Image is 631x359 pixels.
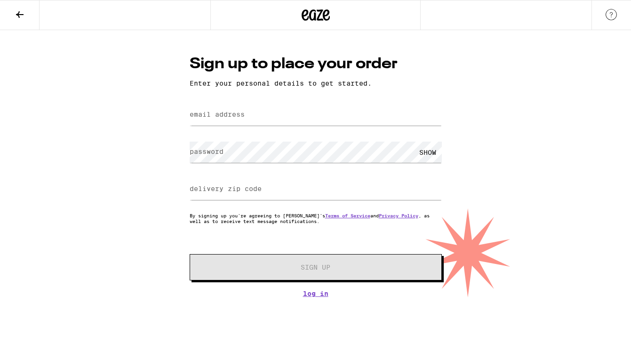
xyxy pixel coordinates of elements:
label: email address [190,111,245,118]
a: Log In [190,290,442,297]
button: Sign Up [190,254,442,280]
p: Enter your personal details to get started. [190,80,442,87]
input: delivery zip code [190,179,442,200]
a: Terms of Service [325,213,370,218]
h1: Sign up to place your order [190,54,442,75]
a: Privacy Policy [379,213,418,218]
input: email address [190,104,442,126]
label: password [190,148,224,155]
span: Sign Up [301,264,330,271]
div: SHOW [414,142,442,163]
p: By signing up you're agreeing to [PERSON_NAME]'s and , as well as to receive text message notific... [190,213,442,224]
label: delivery zip code [190,185,262,192]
